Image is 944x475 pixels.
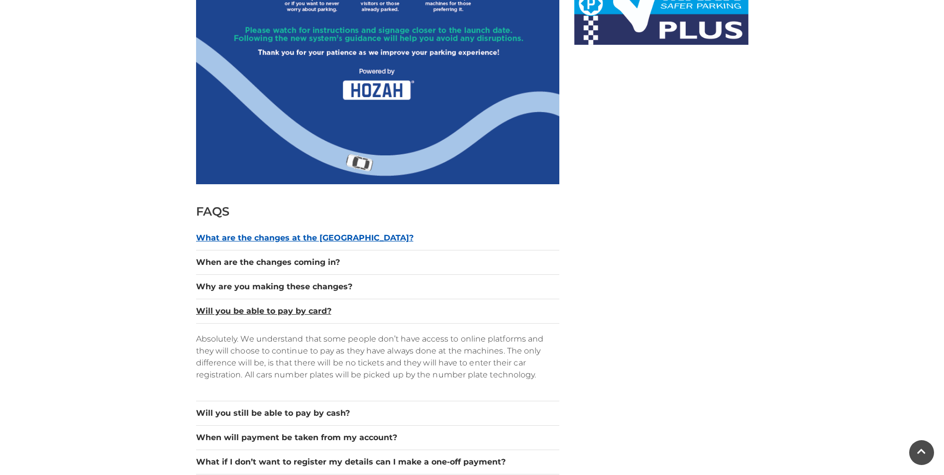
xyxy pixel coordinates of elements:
[196,305,559,317] button: Will you be able to pay by card?
[196,281,559,293] button: Why are you making these changes?
[196,456,559,468] button: What if I don’t want to register my details can I make a one-off payment?
[196,333,559,381] p: Absolutely. We understand that some people don’t have access to online platforms and they will ch...
[196,256,559,268] button: When are the changes coming in?
[196,407,559,419] button: Will you still be able to pay by cash?
[196,232,559,244] button: What are the changes at the [GEOGRAPHIC_DATA]?
[196,204,230,219] span: FAQS
[196,432,559,444] button: When will payment be taken from my account?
